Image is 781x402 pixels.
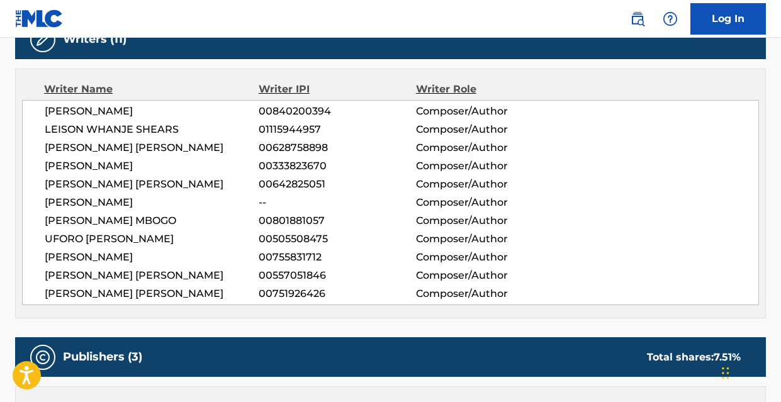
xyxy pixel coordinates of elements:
[259,104,415,119] span: 00840200394
[416,122,559,137] span: Composer/Author
[416,82,559,97] div: Writer Role
[625,6,650,31] a: Public Search
[259,286,415,301] span: 00751926426
[416,104,559,119] span: Composer/Author
[45,250,259,265] span: [PERSON_NAME]
[416,286,559,301] span: Composer/Author
[259,250,415,265] span: 00755831712
[45,122,259,137] span: LEISON WHANJE SHEARS
[259,159,415,174] span: 00333823670
[690,3,766,35] a: Log In
[45,159,259,174] span: [PERSON_NAME]
[416,159,559,174] span: Composer/Author
[259,213,415,228] span: 00801881057
[722,354,729,392] div: Drag
[35,350,50,365] img: Publishers
[630,11,645,26] img: search
[416,268,559,283] span: Composer/Author
[416,232,559,247] span: Composer/Author
[658,6,683,31] div: Help
[63,350,142,364] h5: Publishers (3)
[259,140,415,155] span: 00628758898
[44,82,259,97] div: Writer Name
[259,177,415,192] span: 00642825051
[45,177,259,192] span: [PERSON_NAME] [PERSON_NAME]
[259,82,416,97] div: Writer IPI
[259,195,415,210] span: --
[15,9,64,28] img: MLC Logo
[663,11,678,26] img: help
[259,268,415,283] span: 00557051846
[416,213,559,228] span: Composer/Author
[416,177,559,192] span: Composer/Author
[714,351,741,363] span: 7.51 %
[63,32,126,47] h5: Writers (11)
[45,213,259,228] span: [PERSON_NAME] MBOGO
[45,232,259,247] span: UFORO [PERSON_NAME]
[259,232,415,247] span: 00505508475
[259,122,415,137] span: 01115944957
[35,32,50,47] img: Writers
[416,140,559,155] span: Composer/Author
[416,195,559,210] span: Composer/Author
[647,350,741,365] div: Total shares:
[45,140,259,155] span: [PERSON_NAME] [PERSON_NAME]
[45,268,259,283] span: [PERSON_NAME] [PERSON_NAME]
[45,286,259,301] span: [PERSON_NAME] [PERSON_NAME]
[416,250,559,265] span: Composer/Author
[45,195,259,210] span: [PERSON_NAME]
[718,342,781,402] iframe: Chat Widget
[45,104,259,119] span: [PERSON_NAME]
